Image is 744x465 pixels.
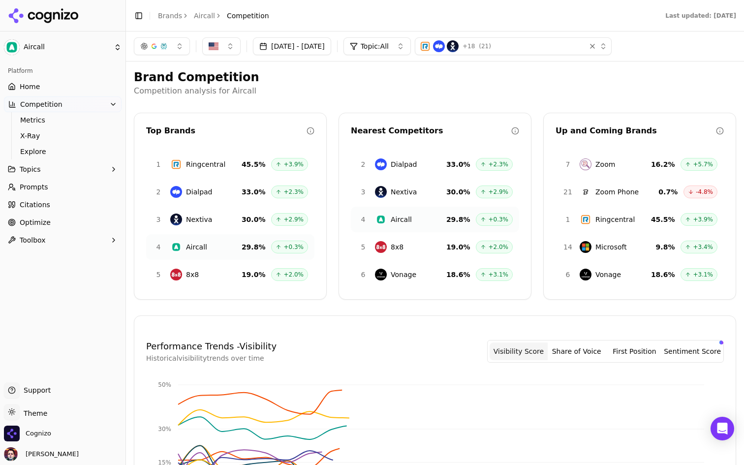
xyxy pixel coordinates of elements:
[556,125,716,137] div: Up and Coming Brands
[391,270,416,279] span: Vonage
[20,200,50,210] span: Citations
[447,40,459,52] img: Nextiva
[4,447,18,461] img: Deniz Ozcan
[24,43,110,52] span: Aircall
[375,241,387,253] img: 8x8
[446,187,470,197] span: 30.0 %
[22,450,79,459] span: [PERSON_NAME]
[595,187,639,197] span: Zoom Phone
[693,216,713,223] span: +3.9%
[242,187,266,197] span: 33.0 %
[283,216,304,223] span: +2.9%
[651,159,675,169] span: 16.2 %
[4,39,20,55] img: Aircall
[658,187,678,197] span: 0.7 %
[357,242,369,252] span: 5
[693,271,713,279] span: +3.1%
[283,243,304,251] span: +0.3%
[153,270,164,279] span: 5
[186,242,207,252] span: Aircall
[209,41,218,51] img: US
[20,131,106,141] span: X-Ray
[4,96,122,112] button: Competition
[153,215,164,224] span: 3
[170,186,182,198] img: Dialpad
[580,186,591,198] img: Zoom Phone
[375,214,387,225] img: Aircall
[20,164,41,174] span: Topics
[170,241,182,253] img: Aircall
[375,269,387,280] img: Vonage
[134,85,736,97] p: Competition analysis for Aircall
[357,187,369,197] span: 3
[186,215,212,224] span: Nextiva
[170,269,182,280] img: 8x8
[153,187,164,197] span: 2
[375,158,387,170] img: Dialpad
[4,232,122,248] button: Toolbox
[194,11,215,21] a: Aircall
[4,426,51,441] button: Open organization switcher
[479,42,491,50] span: ( 21 )
[693,160,713,168] span: +5.7%
[419,40,431,52] img: Ringcentral
[490,342,548,360] button: Visibility Score
[391,242,403,252] span: 8x8
[186,187,213,197] span: Dialpad
[606,342,664,360] button: First Position
[16,113,110,127] a: Metrics
[242,242,266,252] span: 29.8 %
[158,11,269,21] nav: breadcrumb
[16,129,110,143] a: X-Ray
[651,215,675,224] span: 45.5 %
[283,271,304,279] span: +2.0%
[351,125,511,137] div: Nearest Competitors
[580,214,591,225] img: Ringcentral
[134,69,736,85] h2: Brand Competition
[580,269,591,280] img: Vonage
[391,187,417,197] span: Nextiva
[463,42,475,50] span: + 18
[488,188,508,196] span: +2.9%
[158,381,171,388] tspan: 50%
[170,214,182,225] img: Nextiva
[446,159,470,169] span: 33.0 %
[580,158,591,170] img: Zoom
[488,160,508,168] span: +2.3%
[696,188,713,196] span: -4.8%
[146,125,307,137] div: Top Brands
[375,186,387,198] img: Nextiva
[562,270,574,279] span: 6
[4,63,122,79] div: Platform
[20,217,51,227] span: Optimize
[242,159,266,169] span: 45.5 %
[656,242,675,252] span: 9.8 %
[186,270,199,279] span: 8x8
[170,158,182,170] img: Ringcentral
[283,160,304,168] span: +3.9%
[391,215,412,224] span: Aircall
[595,270,621,279] span: Vonage
[4,79,122,94] a: Home
[488,271,508,279] span: +3.1%
[595,242,627,252] span: Microsoft
[488,243,508,251] span: +2.0%
[4,179,122,195] a: Prompts
[242,270,266,279] span: 19.0 %
[146,340,277,353] h4: Performance Trends - Visibility
[357,270,369,279] span: 6
[580,241,591,253] img: Microsoft
[391,159,417,169] span: Dialpad
[595,215,635,224] span: Ringcentral
[153,242,164,252] span: 4
[158,426,171,433] tspan: 30%
[4,447,79,461] button: Open user button
[20,99,62,109] span: Competition
[665,12,736,20] div: Last updated: [DATE]
[433,40,445,52] img: Dialpad
[26,429,51,438] span: Cognizo
[446,215,470,224] span: 29.8 %
[4,426,20,441] img: Cognizo
[186,159,225,169] span: Ringcentral
[651,270,675,279] span: 18.6 %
